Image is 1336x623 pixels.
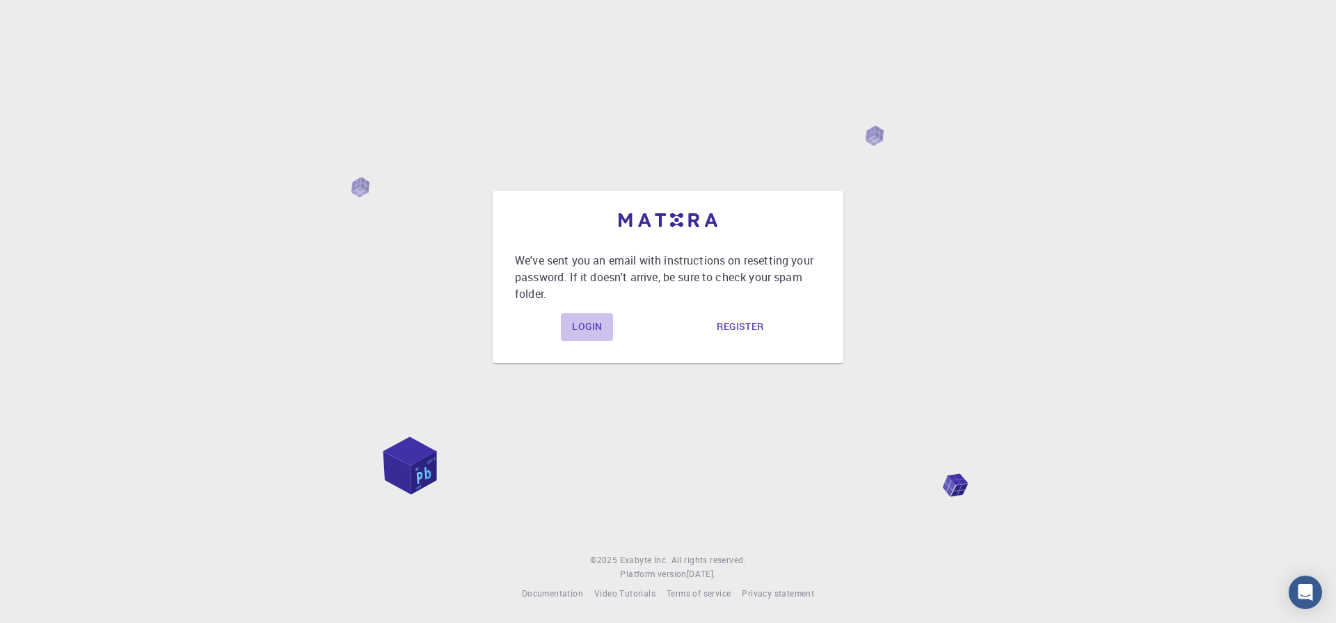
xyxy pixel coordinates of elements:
span: [DATE] . [687,568,716,579]
a: Video Tutorials [594,587,655,601]
span: Privacy statement [742,587,814,599]
a: Privacy statement [742,587,814,601]
a: Terms of service [667,587,731,601]
span: Exabyte Inc. [620,554,669,565]
span: Terms of service [667,587,731,599]
span: Documentation [522,587,583,599]
p: We've sent you an email with instructions on resetting your password. If it doesn't arrive, be su... [515,252,821,302]
a: Login [561,313,613,341]
a: Exabyte Inc. [620,553,669,567]
span: © 2025 [590,553,619,567]
a: Documentation [522,587,583,601]
a: Register [706,313,774,341]
a: [DATE]. [687,567,716,581]
span: Platform version [620,567,686,581]
span: All rights reserved. [671,553,746,567]
div: Open Intercom Messenger [1289,576,1322,609]
span: Video Tutorials [594,587,655,599]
